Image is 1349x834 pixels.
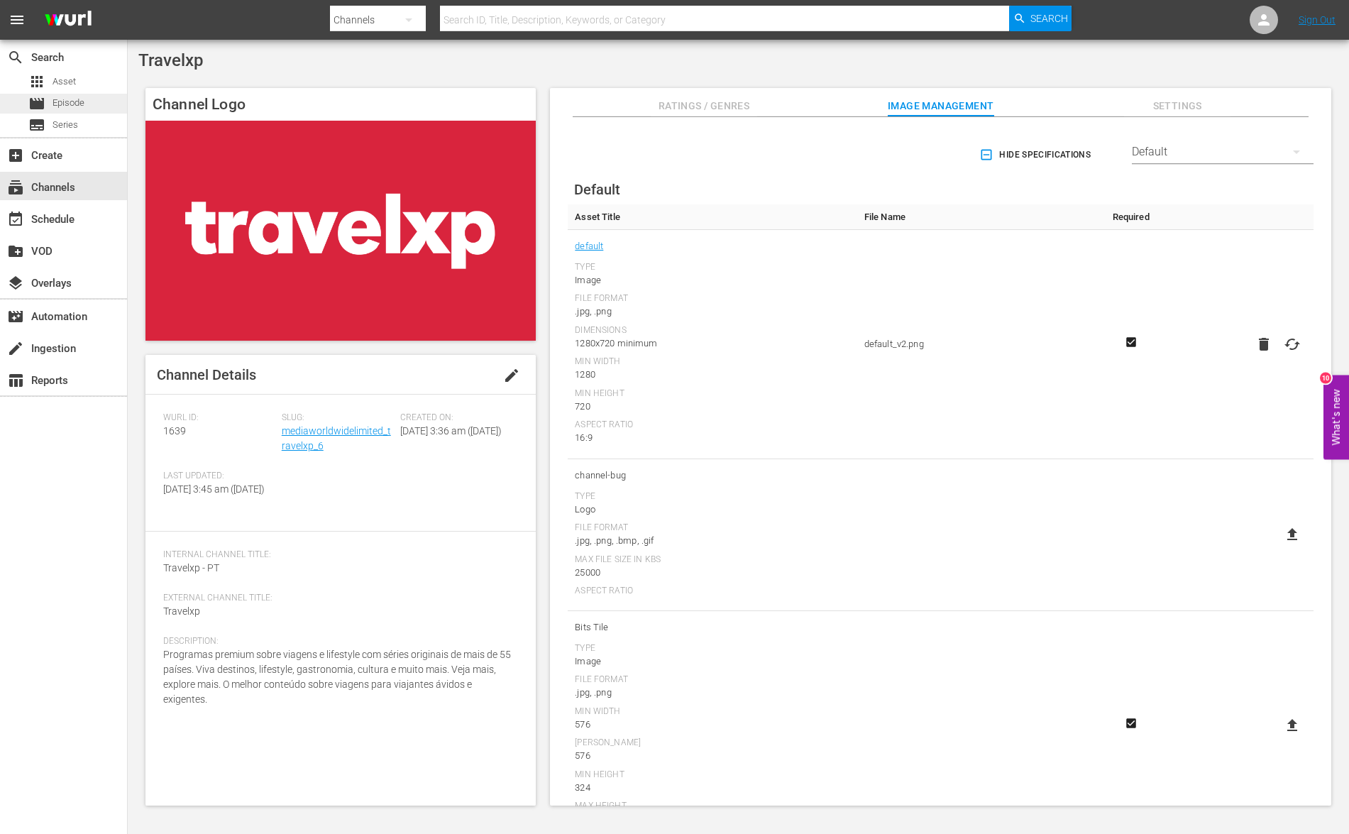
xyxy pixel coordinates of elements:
[1101,204,1162,230] th: Required
[163,605,200,617] span: Travelxp
[575,686,849,700] div: .jpg, .png
[575,781,849,795] div: 324
[575,336,849,351] div: 1280x720 minimum
[575,491,849,503] div: Type
[145,88,536,121] h4: Channel Logo
[1320,372,1331,383] div: 10
[53,75,76,89] span: Asset
[575,304,849,319] div: .jpg, .png
[163,593,511,604] span: External Channel Title:
[888,97,994,115] span: Image Management
[1132,132,1314,172] div: Default
[1299,14,1336,26] a: Sign Out
[575,388,849,400] div: Min Height
[400,425,502,437] span: [DATE] 3:36 am ([DATE])
[575,737,849,749] div: [PERSON_NAME]
[976,135,1096,175] button: Hide Specifications
[28,116,45,133] span: Series
[7,243,24,260] span: VOD
[7,308,24,325] span: Automation
[163,649,511,705] span: Programas premium sobre viagens e lifestyle com séries originais de mais de 55 países. Viva desti...
[503,367,520,384] span: edit
[7,147,24,164] span: Create
[1123,336,1140,349] svg: Required
[575,586,849,597] div: Aspect Ratio
[575,262,849,273] div: Type
[145,121,536,341] img: Travelxp
[1009,6,1072,31] button: Search
[282,425,391,451] a: mediaworldwidelimited_travelxp_6
[575,237,603,256] a: default
[857,230,1101,459] td: default_v2.png
[28,95,45,112] span: Episode
[157,366,256,383] span: Channel Details
[163,471,275,482] span: Last Updated:
[28,73,45,90] span: Asset
[575,801,849,812] div: Max Height
[575,749,849,763] div: 576
[575,706,849,718] div: Min Width
[575,654,849,669] div: Image
[7,211,24,228] span: Schedule
[575,466,849,485] span: channel-bug
[7,49,24,66] span: Search
[1123,717,1140,730] svg: Required
[575,534,849,548] div: .jpg, .png, .bmp, .gif
[575,325,849,336] div: Dimensions
[575,419,849,431] div: Aspect Ratio
[575,769,849,781] div: Min Height
[138,50,203,70] span: Travelxp
[575,643,849,654] div: Type
[53,118,78,132] span: Series
[651,97,757,115] span: Ratings / Genres
[1124,97,1230,115] span: Settings
[7,275,24,292] span: Overlays
[163,549,511,561] span: Internal Channel Title:
[568,204,857,230] th: Asset Title
[9,11,26,28] span: menu
[163,636,511,647] span: Description:
[857,204,1101,230] th: File Name
[7,179,24,196] span: Channels
[163,483,265,495] span: [DATE] 3:45 am ([DATE])
[7,372,24,389] span: Reports
[7,340,24,357] span: Ingestion
[575,674,849,686] div: File Format
[1323,375,1349,459] button: Open Feedback Widget
[575,293,849,304] div: File Format
[495,358,529,393] button: edit
[163,562,219,574] span: Travelxp - PT
[575,566,849,580] div: 25000
[400,412,512,424] span: Created On:
[575,273,849,287] div: Image
[1030,6,1068,31] span: Search
[575,522,849,534] div: File Format
[163,425,186,437] span: 1639
[575,400,849,414] div: 720
[575,718,849,732] div: 576
[575,503,849,517] div: Logo
[575,431,849,445] div: 16:9
[163,412,275,424] span: Wurl ID:
[575,618,849,637] span: Bits Tile
[574,181,620,198] span: Default
[53,96,84,110] span: Episode
[34,4,102,37] img: ans4CAIJ8jUAAAAAAAAAAAAAAAAAAAAAAAAgQb4GAAAAAAAAAAAAAAAAAAAAAAAAJMjXAAAAAAAAAAAAAAAAAAAAAAAAgAT5G...
[982,148,1091,163] span: Hide Specifications
[575,554,849,566] div: Max File Size In Kbs
[282,412,393,424] span: Slug:
[575,368,849,382] div: 1280
[575,356,849,368] div: Min Width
